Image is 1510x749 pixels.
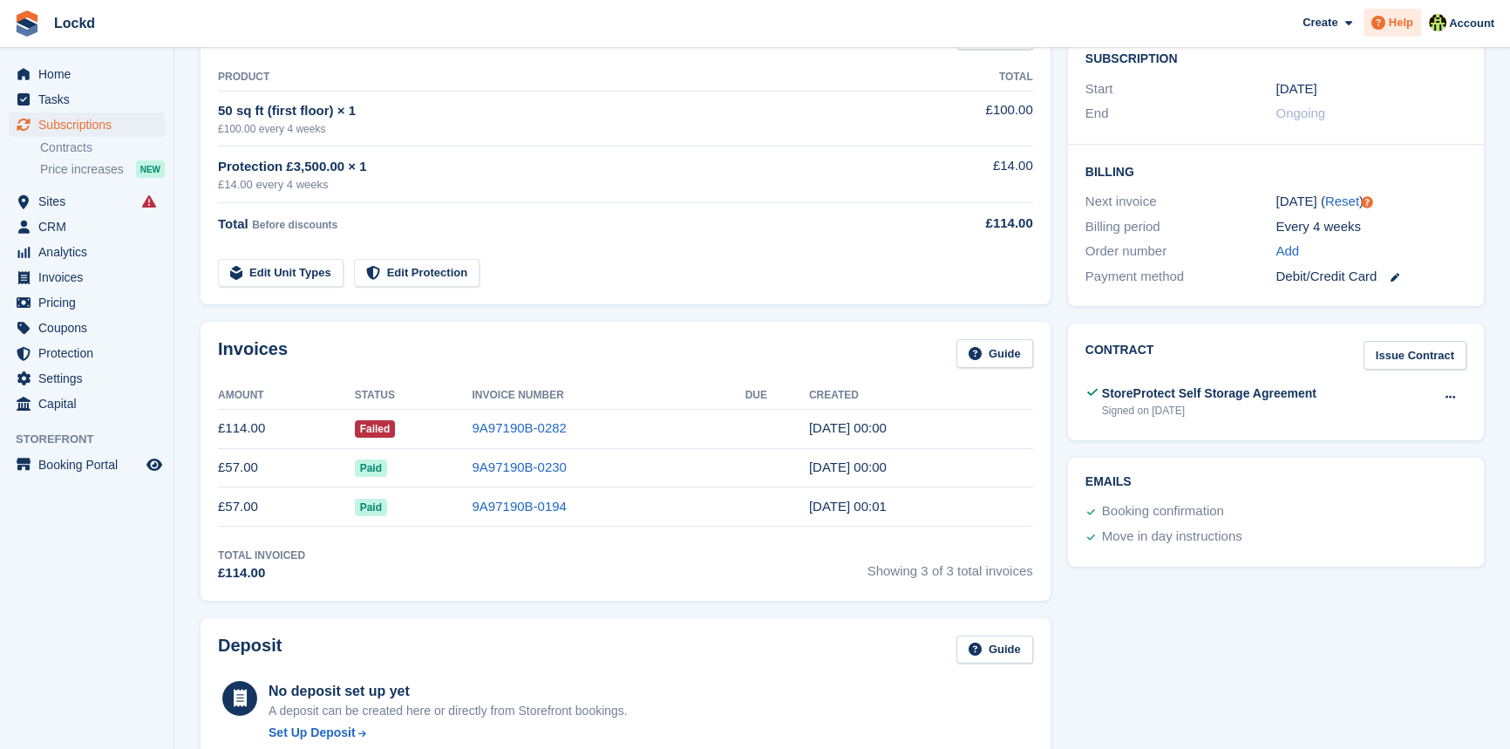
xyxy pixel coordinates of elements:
[9,112,165,137] a: menu
[1429,14,1446,31] img: Jamie Budding
[9,290,165,315] a: menu
[1085,192,1276,212] div: Next invoice
[1102,501,1224,522] div: Booking confirmation
[867,548,1033,583] span: Showing 3 of 3 total invoices
[908,214,1033,234] div: £114.00
[1102,403,1316,419] div: Signed on [DATE]
[38,453,143,477] span: Booking Portal
[9,189,165,214] a: menu
[269,724,628,742] a: Set Up Deposit
[1102,527,1242,548] div: Move in day instructions
[218,339,288,368] h2: Invoices
[809,420,887,435] time: 2025-09-12 23:00:23 UTC
[218,157,908,177] div: Protection £3,500.00 × 1
[9,214,165,239] a: menu
[142,194,156,208] i: Smart entry sync failures have occurred
[218,548,305,563] div: Total Invoiced
[47,9,102,37] a: Lockd
[908,64,1033,92] th: Total
[1303,14,1337,31] span: Create
[269,681,628,702] div: No deposit set up yet
[1085,104,1276,124] div: End
[136,160,165,178] div: NEW
[1085,217,1276,237] div: Billing period
[38,87,143,112] span: Tasks
[809,382,1033,410] th: Created
[355,460,387,477] span: Paid
[38,265,143,289] span: Invoices
[9,265,165,289] a: menu
[9,453,165,477] a: menu
[745,382,809,410] th: Due
[9,62,165,86] a: menu
[809,499,887,514] time: 2025-07-18 23:01:02 UTC
[1275,106,1325,120] span: Ongoing
[1102,385,1316,403] div: StoreProtect Self Storage Agreement
[908,91,1033,146] td: £100.00
[38,62,143,86] span: Home
[1085,341,1154,370] h2: Contract
[218,382,355,410] th: Amount
[38,290,143,315] span: Pricing
[809,460,887,474] time: 2025-08-15 23:00:27 UTC
[269,724,356,742] div: Set Up Deposit
[40,140,165,156] a: Contracts
[38,392,143,416] span: Capital
[1085,49,1466,66] h2: Subscription
[472,382,745,410] th: Invoice Number
[218,101,908,121] div: 50 sq ft (first floor) × 1
[38,189,143,214] span: Sites
[9,392,165,416] a: menu
[218,487,355,527] td: £57.00
[1085,267,1276,287] div: Payment method
[472,499,566,514] a: 9A97190B-0194
[38,112,143,137] span: Subscriptions
[1275,79,1316,99] time: 2025-07-18 23:00:00 UTC
[38,316,143,340] span: Coupons
[1275,217,1466,237] div: Every 4 weeks
[9,366,165,391] a: menu
[40,161,124,178] span: Price increases
[38,240,143,264] span: Analytics
[1275,267,1466,287] div: Debit/Credit Card
[1085,242,1276,262] div: Order number
[355,382,473,410] th: Status
[1085,79,1276,99] div: Start
[355,420,396,438] span: Failed
[9,316,165,340] a: menu
[9,87,165,112] a: menu
[218,121,908,137] div: £100.00 every 4 weeks
[1359,194,1375,210] div: Tooltip anchor
[956,636,1033,664] a: Guide
[1275,192,1466,212] div: [DATE] ( )
[218,64,908,92] th: Product
[14,10,40,37] img: stora-icon-8386f47178a22dfd0bd8f6a31ec36ba5ce8667c1dd55bd0f319d3a0aa187defe.svg
[218,409,355,448] td: £114.00
[218,636,282,664] h2: Deposit
[472,420,566,435] a: 9A97190B-0282
[38,341,143,365] span: Protection
[144,454,165,475] a: Preview store
[1364,341,1466,370] a: Issue Contract
[40,160,165,179] a: Price increases NEW
[218,176,908,194] div: £14.00 every 4 weeks
[472,460,566,474] a: 9A97190B-0230
[269,702,628,720] p: A deposit can be created here or directly from Storefront bookings.
[218,563,305,583] div: £114.00
[218,259,343,288] a: Edit Unit Types
[218,216,248,231] span: Total
[1085,475,1466,489] h2: Emails
[38,366,143,391] span: Settings
[9,341,165,365] a: menu
[1325,194,1359,208] a: Reset
[252,219,337,231] span: Before discounts
[1449,15,1494,32] span: Account
[1389,14,1413,31] span: Help
[1085,162,1466,180] h2: Billing
[38,214,143,239] span: CRM
[1275,242,1299,262] a: Add
[16,431,173,448] span: Storefront
[354,259,480,288] a: Edit Protection
[218,448,355,487] td: £57.00
[355,499,387,516] span: Paid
